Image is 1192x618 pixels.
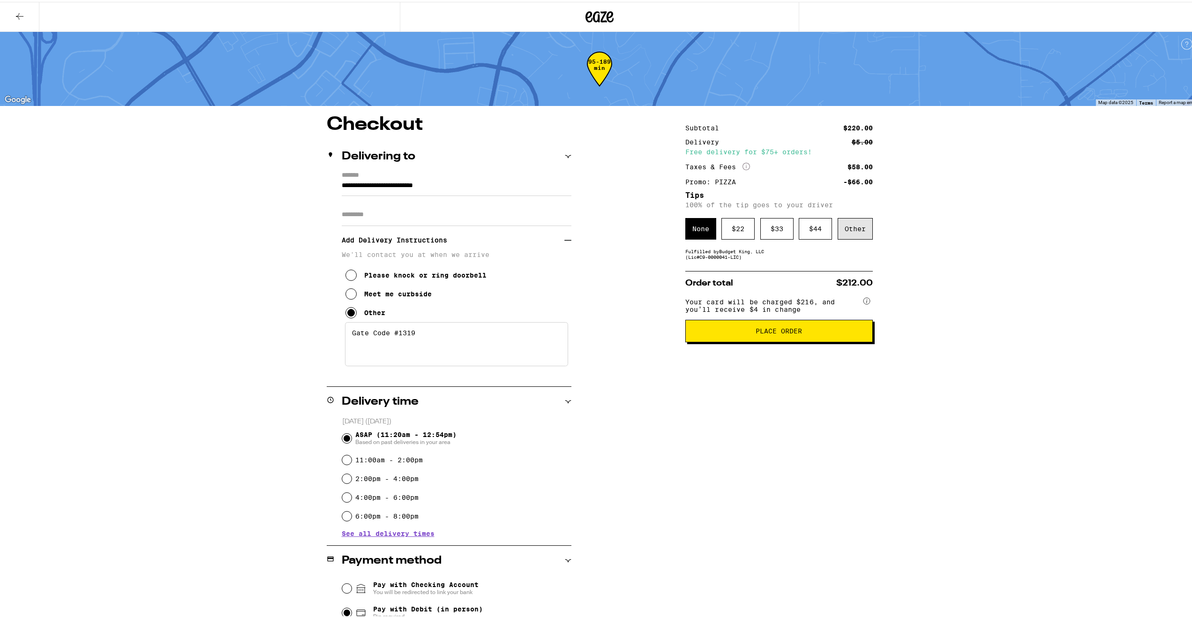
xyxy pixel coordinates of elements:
div: $58.00 [847,162,873,168]
h2: Payment method [342,553,442,565]
button: Other [345,301,385,320]
h1: Checkout [327,113,571,132]
div: Other [364,307,385,315]
span: Pay with Debit (in person) [373,603,483,611]
span: Place Order [756,326,802,332]
span: Pay with Checking Account [373,579,479,594]
button: Meet me curbside [345,283,432,301]
p: We'll contact you at when we arrive [342,249,571,256]
div: Other [838,216,873,238]
button: See all delivery times [342,528,435,535]
a: Terms [1139,98,1153,104]
h2: Delivery time [342,394,419,406]
span: $212.00 [836,277,873,286]
div: Taxes & Fees [685,161,750,169]
div: $ 33 [760,216,794,238]
label: 11:00am - 2:00pm [355,454,423,462]
div: $ 22 [721,216,755,238]
h5: Tips [685,190,873,197]
div: -$66.00 [843,177,873,183]
label: 2:00pm - 4:00pm [355,473,419,481]
div: None [685,216,716,238]
div: 95-189 min [587,57,612,92]
a: Open this area in Google Maps (opens a new window) [2,92,33,104]
span: Based on past deliveries in your area [355,437,457,444]
span: ASAP (11:20am - 12:54pm) [355,429,457,444]
button: Place Order [685,318,873,340]
span: Map data ©2025 [1098,98,1133,103]
div: Promo: PIZZA [685,177,742,183]
span: You will be redirected to link your bank [373,587,479,594]
div: Free delivery for $75+ orders! [685,147,873,153]
button: Please knock or ring doorbell [345,264,487,283]
div: Meet me curbside [364,288,432,296]
h3: Add Delivery Instructions [342,227,564,249]
label: 4:00pm - 6:00pm [355,492,419,499]
div: Delivery [685,137,726,143]
p: [DATE] ([DATE]) [342,415,571,424]
label: 6:00pm - 8:00pm [355,511,419,518]
p: 100% of the tip goes to your driver [685,199,873,207]
div: $220.00 [843,123,873,129]
div: $5.00 [852,137,873,143]
span: Your card will be charged $216, and you’ll receive $4 in change [685,293,862,311]
img: Google [2,92,33,104]
span: Order total [685,277,733,286]
div: Please knock or ring doorbell [364,270,487,277]
h2: Delivering to [342,149,415,160]
div: Subtotal [685,123,726,129]
div: $ 44 [799,216,832,238]
div: Fulfilled by Budget King, LLC (Lic# C9-0000041-LIC ) [685,247,873,258]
